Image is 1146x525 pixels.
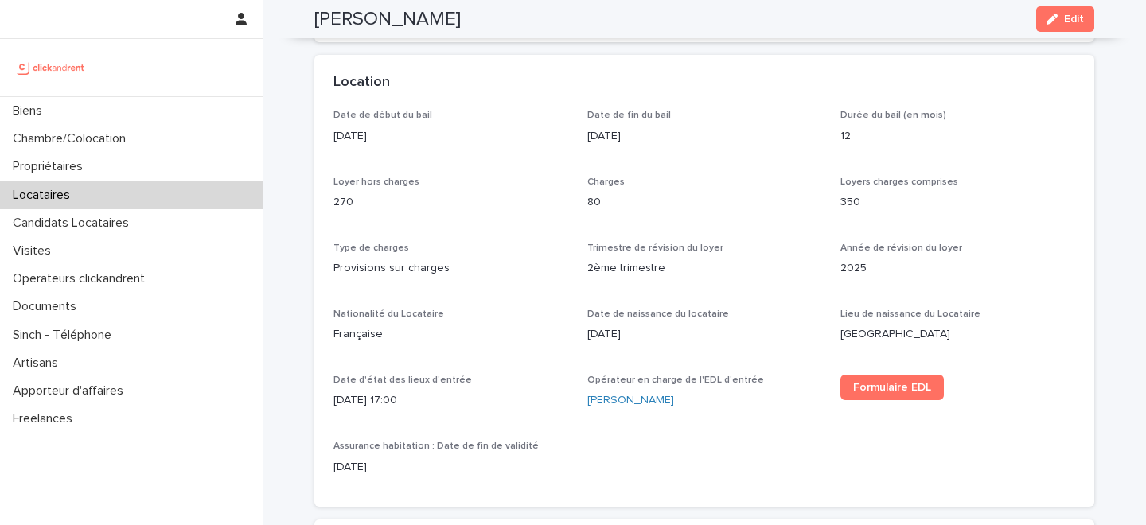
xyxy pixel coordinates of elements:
[840,375,944,400] a: Formulaire EDL
[6,383,136,399] p: Apporteur d'affaires
[840,243,962,253] span: Année de révision du loyer
[1064,14,1084,25] span: Edit
[840,177,958,187] span: Loyers charges comprises
[13,52,90,84] img: UCB0brd3T0yccxBKYDjQ
[333,459,568,476] p: [DATE]
[587,309,729,319] span: Date de naissance du locataire
[333,260,568,277] p: Provisions sur charges
[587,375,764,385] span: Opérateur en charge de l'EDL d'entrée
[333,441,539,451] span: Assurance habitation : Date de fin de validité
[840,128,1075,145] p: 12
[333,74,390,91] h2: Location
[6,243,64,259] p: Visites
[6,271,158,286] p: Operateurs clickandrent
[6,103,55,119] p: Biens
[587,392,674,409] a: [PERSON_NAME]
[6,216,142,231] p: Candidats Locataires
[6,328,124,343] p: Sinch - Téléphone
[6,159,95,174] p: Propriétaires
[314,8,461,31] h2: [PERSON_NAME]
[6,411,85,426] p: Freelances
[587,243,723,253] span: Trimestre de révision du loyer
[587,260,822,277] p: 2ème trimestre
[587,177,625,187] span: Charges
[840,309,980,319] span: Lieu de naissance du Locataire
[333,177,419,187] span: Loyer hors charges
[840,111,946,120] span: Durée du bail (en mois)
[333,128,568,145] p: [DATE]
[6,356,71,371] p: Artisans
[587,111,671,120] span: Date de fin du bail
[587,326,822,343] p: [DATE]
[333,194,568,211] p: 270
[587,194,822,211] p: 80
[333,375,472,385] span: Date d'état des lieux d'entrée
[333,243,409,253] span: Type de charges
[1036,6,1094,32] button: Edit
[853,382,931,393] span: Formulaire EDL
[587,128,822,145] p: [DATE]
[333,392,568,409] p: [DATE] 17:00
[333,326,568,343] p: Française
[333,309,444,319] span: Nationalité du Locataire
[840,326,1075,343] p: [GEOGRAPHIC_DATA]
[6,188,83,203] p: Locataires
[6,299,89,314] p: Documents
[840,260,1075,277] p: 2025
[6,131,138,146] p: Chambre/Colocation
[840,194,1075,211] p: 350
[333,111,432,120] span: Date de début du bail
